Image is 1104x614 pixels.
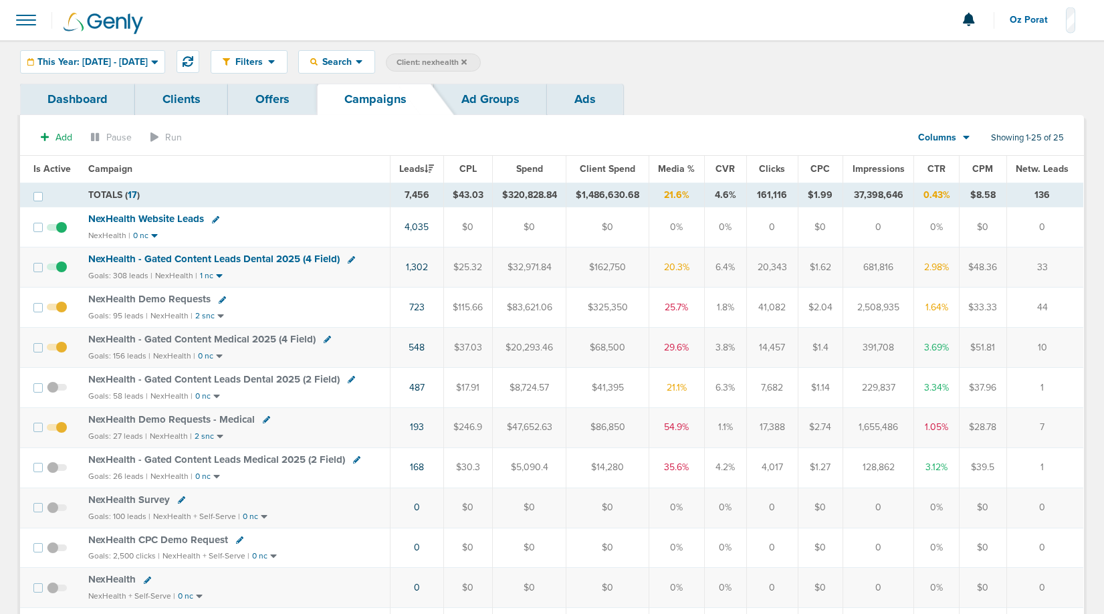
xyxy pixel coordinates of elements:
[1006,183,1083,207] td: 136
[843,568,913,608] td: 0
[704,447,746,488] td: 4.2%
[128,189,137,201] span: 17
[843,528,913,568] td: 0
[960,247,1006,288] td: $48.36
[492,288,566,328] td: $83,621.06
[443,447,492,488] td: $30.3
[88,534,228,546] span: NexHealth CPC Demo Request
[843,447,913,488] td: 128,862
[33,163,71,175] span: Is Active
[649,367,705,407] td: 21.1%
[1010,15,1057,25] span: Oz Porat
[414,582,420,593] a: 0
[88,591,175,601] small: NexHealth + Self-Serve |
[155,271,197,280] small: NexHealth |
[914,367,960,407] td: 3.34%
[88,163,132,175] span: Campaign
[798,528,843,568] td: $0
[88,391,148,401] small: Goals: 58 leads |
[704,407,746,447] td: 1.1%
[443,488,492,528] td: $0
[64,13,143,34] img: Genly
[443,568,492,608] td: $0
[88,431,147,441] small: Goals: 27 leads |
[843,407,913,447] td: 1,655,486
[843,247,913,288] td: 681,816
[391,183,443,207] td: 7,456
[443,407,492,447] td: $246.9
[459,163,477,175] span: CPL
[399,163,434,175] span: Leads
[649,488,705,528] td: 0%
[443,207,492,247] td: $0
[434,84,547,115] a: Ad Groups
[20,84,135,115] a: Dashboard
[746,568,798,608] td: 0
[88,494,170,506] span: NexHealth Survey
[414,542,420,553] a: 0
[580,163,635,175] span: Client Spend
[649,447,705,488] td: 35.6%
[492,407,566,447] td: $47,652.63
[195,391,211,401] small: 0 nc
[649,247,705,288] td: 20.3%
[1006,447,1083,488] td: 1
[492,247,566,288] td: $32,971.84
[798,367,843,407] td: $1.14
[88,573,136,585] span: NexHealth
[1006,328,1083,368] td: 10
[566,288,649,328] td: $325,350
[746,488,798,528] td: 0
[409,302,425,313] a: 723
[798,247,843,288] td: $1.62
[1006,528,1083,568] td: 0
[798,568,843,608] td: $0
[649,207,705,247] td: 0%
[843,207,913,247] td: 0
[704,183,746,207] td: 4.6%
[798,328,843,368] td: $1.4
[798,288,843,328] td: $2.04
[649,528,705,568] td: 0%
[492,207,566,247] td: $0
[492,183,566,207] td: $320,828.84
[162,551,249,560] small: NexHealth + Self-Serve |
[195,472,211,482] small: 0 nc
[88,472,148,482] small: Goals: 26 leads |
[649,407,705,447] td: 54.9%
[547,84,623,115] a: Ads
[566,247,649,288] td: $162,750
[492,528,566,568] td: $0
[409,342,425,353] a: 548
[704,328,746,368] td: 3.8%
[566,367,649,407] td: $41,395
[409,382,425,393] a: 487
[927,163,946,175] span: CTR
[960,367,1006,407] td: $37.96
[566,528,649,568] td: $0
[746,183,798,207] td: 161,116
[252,551,267,561] small: 0 nc
[853,163,905,175] span: Impressions
[914,247,960,288] td: 2.98%
[317,84,434,115] a: Campaigns
[397,57,467,68] span: Client: nexhealth
[150,431,192,441] small: NexHealth |
[960,207,1006,247] td: $0
[810,163,830,175] span: CPC
[704,488,746,528] td: 0%
[566,207,649,247] td: $0
[405,221,429,233] a: 4,035
[746,447,798,488] td: 4,017
[200,271,213,281] small: 1 nc
[88,351,150,361] small: Goals: 156 leads |
[960,488,1006,528] td: $0
[88,373,340,385] span: NexHealth - Gated Content Leads Dental 2025 (2 Field)
[704,367,746,407] td: 6.3%
[704,207,746,247] td: 0%
[195,431,214,441] small: 2 snc
[135,84,228,115] a: Clients
[746,328,798,368] td: 14,457
[914,407,960,447] td: 1.05%
[704,247,746,288] td: 6.4%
